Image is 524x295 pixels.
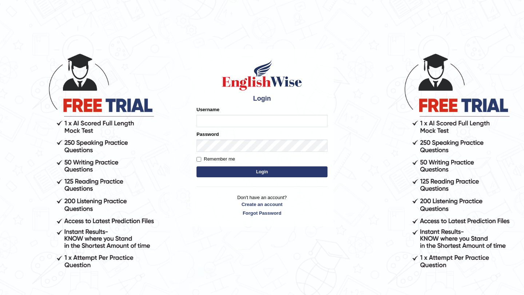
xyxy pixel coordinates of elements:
label: Password [196,131,219,138]
img: Logo of English Wise sign in for intelligent practice with AI [221,59,303,92]
input: Remember me [196,157,201,162]
h4: Login [196,95,327,102]
label: Remember me [196,155,235,163]
a: Create an account [196,201,327,208]
label: Username [196,106,219,113]
p: Don't have an account? [196,194,327,217]
a: Forgot Password [196,210,327,217]
button: Login [196,166,327,177]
